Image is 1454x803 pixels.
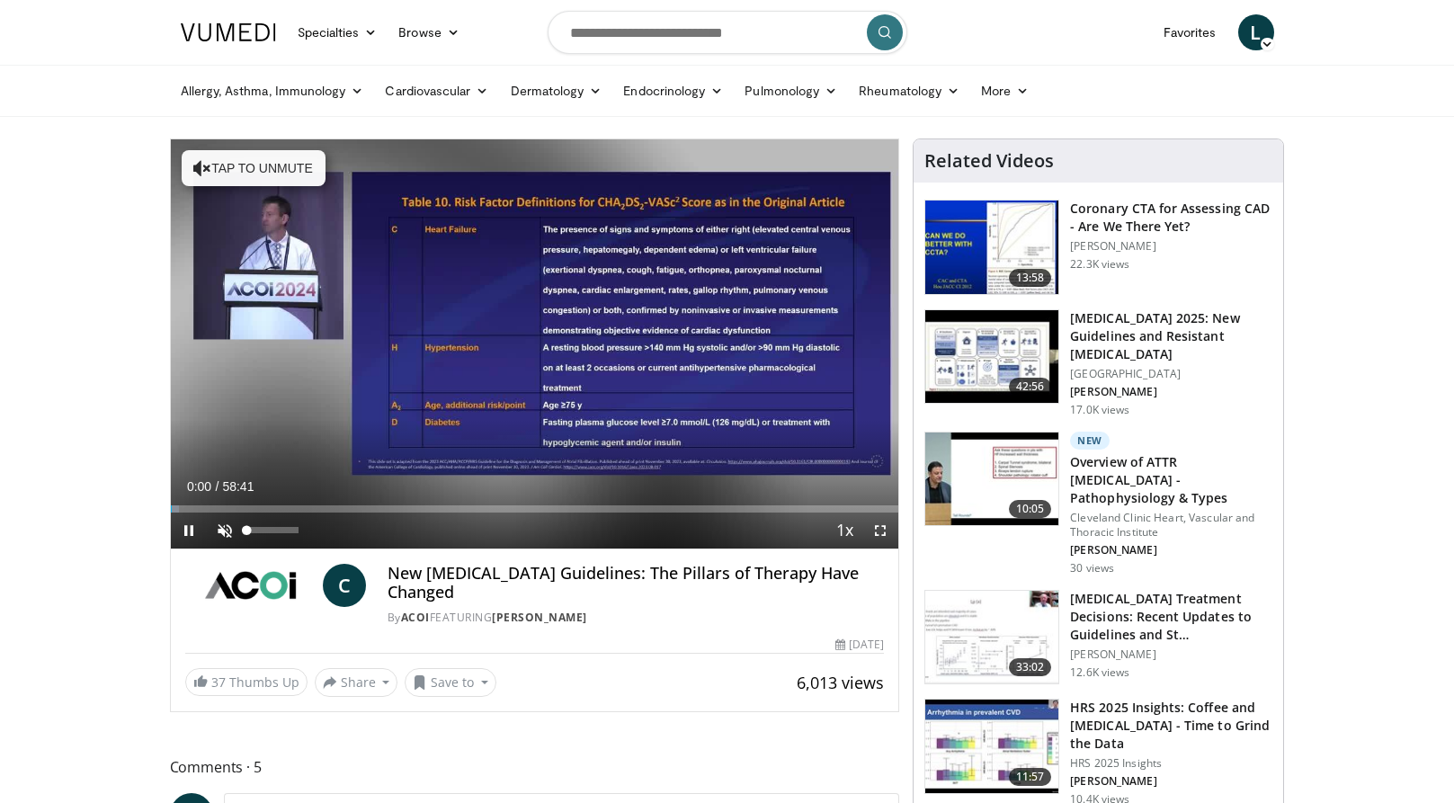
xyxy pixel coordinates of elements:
[170,73,375,109] a: Allergy, Asthma, Immunology
[405,668,496,697] button: Save to
[1070,543,1272,558] p: [PERSON_NAME]
[924,200,1272,295] a: 13:58 Coronary CTA for Assessing CAD - Are We There Yet? [PERSON_NAME] 22.3K views
[1070,432,1110,450] p: New
[924,590,1272,685] a: 33:02 [MEDICAL_DATA] Treatment Decisions: Recent Updates to Guidelines and St… [PERSON_NAME] 12.6...
[1070,511,1272,540] p: Cleveland Clinic Heart, Vascular and Thoracic Institute
[492,610,587,625] a: [PERSON_NAME]
[1070,774,1272,789] p: [PERSON_NAME]
[247,527,299,533] div: Volume Level
[1070,200,1272,236] h3: Coronary CTA for Assessing CAD - Are We There Yet?
[924,309,1272,417] a: 42:56 [MEDICAL_DATA] 2025: New Guidelines and Resistant [MEDICAL_DATA] [GEOGRAPHIC_DATA] [PERSON_...
[925,433,1058,526] img: 2f83149f-471f-45a5-8edf-b959582daf19.150x105_q85_crop-smart_upscale.jpg
[323,564,366,607] a: C
[388,610,884,626] div: By FEATURING
[388,14,470,50] a: Browse
[171,505,899,513] div: Progress Bar
[848,73,970,109] a: Rheumatology
[1070,647,1272,662] p: [PERSON_NAME]
[170,755,900,779] span: Comments 5
[1070,699,1272,753] h3: HRS 2025 Insights: Coffee and [MEDICAL_DATA] - Time to Grind the Data
[924,150,1054,172] h4: Related Videos
[207,513,243,549] button: Unmute
[835,637,884,653] div: [DATE]
[287,14,388,50] a: Specialties
[1070,453,1272,507] h3: Overview of ATTR [MEDICAL_DATA] - Pathophysiology & Types
[401,610,430,625] a: ACOI
[182,150,326,186] button: Tap to unmute
[315,668,398,697] button: Share
[1153,14,1227,50] a: Favorites
[374,73,499,109] a: Cardiovascular
[925,700,1058,793] img: 25c04896-53d6-4a05-9178-9b8aabfb644a.150x105_q85_crop-smart_upscale.jpg
[1009,768,1052,786] span: 11:57
[612,73,734,109] a: Endocrinology
[1009,500,1052,518] span: 10:05
[970,73,1039,109] a: More
[1070,756,1272,771] p: HRS 2025 Insights
[1009,658,1052,676] span: 33:02
[1009,378,1052,396] span: 42:56
[211,674,226,691] span: 37
[797,672,884,693] span: 6,013 views
[216,479,219,494] span: /
[925,201,1058,294] img: 34b2b9a4-89e5-4b8c-b553-8a638b61a706.150x105_q85_crop-smart_upscale.jpg
[500,73,613,109] a: Dermatology
[925,310,1058,404] img: 280bcb39-0f4e-42eb-9c44-b41b9262a277.150x105_q85_crop-smart_upscale.jpg
[388,564,884,602] h4: New [MEDICAL_DATA] Guidelines: The Pillars of Therapy Have Changed
[171,139,899,549] video-js: Video Player
[1070,257,1129,272] p: 22.3K views
[1238,14,1274,50] a: L
[185,668,308,696] a: 37 Thumbs Up
[924,432,1272,575] a: 10:05 New Overview of ATTR [MEDICAL_DATA] - Pathophysiology & Types Cleveland Clinic Heart, Vascu...
[1070,385,1272,399] p: [PERSON_NAME]
[862,513,898,549] button: Fullscreen
[548,11,907,54] input: Search topics, interventions
[171,513,207,549] button: Pause
[734,73,848,109] a: Pulmonology
[1070,239,1272,254] p: [PERSON_NAME]
[1070,309,1272,363] h3: [MEDICAL_DATA] 2025: New Guidelines and Resistant [MEDICAL_DATA]
[181,23,276,41] img: VuMedi Logo
[1070,590,1272,644] h3: [MEDICAL_DATA] Treatment Decisions: Recent Updates to Guidelines and St…
[1070,403,1129,417] p: 17.0K views
[187,479,211,494] span: 0:00
[1070,367,1272,381] p: [GEOGRAPHIC_DATA]
[1009,269,1052,287] span: 13:58
[925,591,1058,684] img: 6f79f02c-3240-4454-8beb-49f61d478177.150x105_q85_crop-smart_upscale.jpg
[1070,665,1129,680] p: 12.6K views
[1070,561,1114,575] p: 30 views
[222,479,254,494] span: 58:41
[826,513,862,549] button: Playback Rate
[185,564,316,607] img: ACOI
